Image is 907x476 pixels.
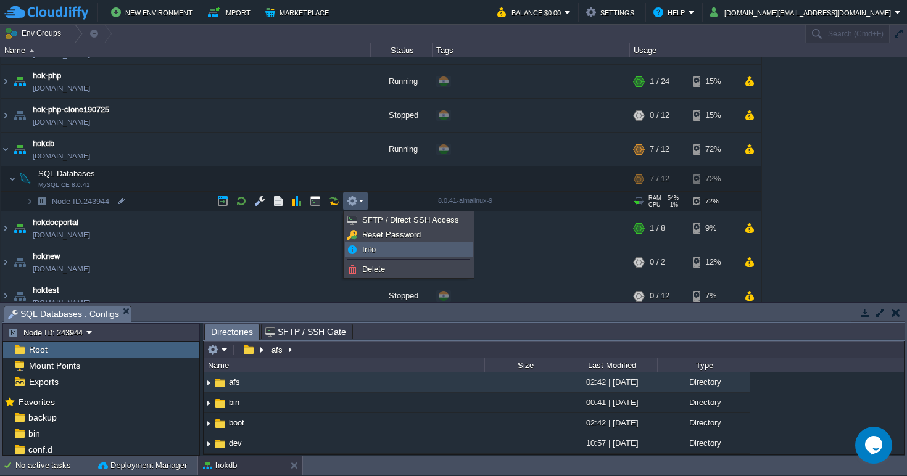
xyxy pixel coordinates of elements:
button: Settings [586,5,638,20]
span: Reset Password [362,230,421,239]
div: Usage [631,43,761,57]
img: AMDAwAAAACH5BAEAAAAALAAAAAABAAEAAAICRAEAOw== [9,166,16,191]
div: 7 / 12 [650,133,669,166]
div: Directory [657,372,750,392]
span: SFTP / SSH Gate [265,324,346,339]
div: 7% [693,279,733,313]
img: AMDAwAAAACH5BAEAAAAALAAAAAABAAEAAAICRAEAOw== [1,245,10,279]
div: 15% [693,99,733,132]
button: hokdb [203,459,237,472]
img: AMDAwAAAACH5BAEAAAAALAAAAAABAAEAAAICRAEAOw== [204,434,213,453]
div: 0 / 2 [650,245,665,279]
div: Stopped [371,99,433,132]
a: Root [27,344,49,355]
a: hokdb [33,137,54,150]
a: Favorites [16,397,57,407]
img: AMDAwAAAACH5BAEAAAAALAAAAAABAAEAAAICRAEAOw== [1,133,10,166]
button: Balance $0.00 [497,5,565,20]
div: 0 / 12 [650,279,669,313]
div: 15% [693,65,733,98]
button: Marketplace [265,5,333,20]
button: Node ID: 243944 [8,327,86,338]
div: Directory [657,413,750,432]
div: 02:42 | [DATE] [565,413,657,432]
button: [DOMAIN_NAME][EMAIL_ADDRESS][DOMAIN_NAME] [710,5,895,20]
span: hok-php [33,70,61,82]
img: AMDAwAAAACH5BAEAAAAALAAAAAABAAEAAAICRAEAOw== [204,414,213,433]
img: AMDAwAAAACH5BAEAAAAALAAAAAABAAEAAAICRAEAOw== [1,99,10,132]
span: Info [362,245,376,254]
span: SQL Databases [37,168,97,179]
div: No active tasks [15,456,93,475]
div: 12% [693,245,733,279]
div: 72% [693,192,733,211]
a: SFTP / Direct SSH Access [346,213,472,227]
a: dev [227,438,244,448]
img: AMDAwAAAACH5BAEAAAAALAAAAAABAAEAAAICRAEAOw== [213,417,227,430]
a: Delete [346,263,472,276]
span: RAM [648,195,661,201]
img: AMDAwAAAACH5BAEAAAAALAAAAAABAAEAAAICRAEAOw== [213,376,227,390]
a: [DOMAIN_NAME] [33,82,90,94]
a: [DOMAIN_NAME] [33,229,90,241]
div: 7 / 12 [650,166,669,191]
a: Info [346,243,472,256]
div: Running [371,133,433,166]
img: AMDAwAAAACH5BAEAAAAALAAAAAABAAEAAAICRAEAOw== [1,279,10,313]
div: Type [658,358,750,372]
input: Click to enter the path [204,341,904,358]
div: Running [371,65,433,98]
span: 1% [666,202,678,208]
div: Tags [433,43,629,57]
img: CloudJiffy [4,5,88,20]
span: conf.d [26,444,54,455]
img: AMDAwAAAACH5BAEAAAAALAAAAAABAAEAAAICRAEAOw== [204,373,213,392]
span: Mount Points [27,360,82,371]
span: SFTP / Direct SSH Access [362,215,459,224]
img: AMDAwAAAACH5BAEAAAAALAAAAAABAAEAAAICRAEAOw== [11,133,28,166]
img: AMDAwAAAACH5BAEAAAAALAAAAAABAAEAAAICRAEAOw== [1,65,10,98]
img: AMDAwAAAACH5BAEAAAAALAAAAAABAAEAAAICRAEAOw== [29,49,35,52]
span: Node ID: [52,197,83,206]
span: hoktest [33,284,59,297]
span: 54% [666,195,679,201]
span: Delete [362,265,385,274]
div: Directory [657,393,750,412]
img: AMDAwAAAACH5BAEAAAAALAAAAAABAAEAAAICRAEAOw== [204,393,213,412]
img: AMDAwAAAACH5BAEAAAAALAAAAAABAAEAAAICRAEAOw== [1,211,10,245]
img: AMDAwAAAACH5BAEAAAAALAAAAAABAAEAAAICRAEAOw== [11,279,28,313]
span: SQL Databases : Configs [8,306,119,322]
div: 00:41 | [DATE] [565,393,657,412]
span: [DOMAIN_NAME] [33,150,90,162]
button: Deployment Manager [98,459,187,472]
img: AMDAwAAAACH5BAEAAAAALAAAAAABAAEAAAICRAEAOw== [11,245,28,279]
button: afs [270,344,286,355]
img: AMDAwAAAACH5BAEAAAAALAAAAAABAAEAAAICRAEAOw== [11,65,28,98]
a: [DOMAIN_NAME] [33,297,90,309]
div: Last Modified [566,358,657,372]
div: Directory [657,433,750,453]
a: SQL DatabasesMySQL CE 8.0.41 [37,169,97,178]
span: CPU [648,202,661,208]
div: 10:57 | [DATE] [565,433,657,453]
div: Name [1,43,370,57]
a: hoknew [33,250,60,263]
a: Node ID:243944 [51,196,111,207]
a: hok-php-clone190725 [33,104,109,116]
span: 243944 [51,196,111,207]
a: Exports [27,376,60,387]
button: Env Groups [4,25,65,42]
div: Stopped [371,279,433,313]
img: AMDAwAAAACH5BAEAAAAALAAAAAABAAEAAAICRAEAOw== [33,192,51,211]
span: Directories [211,324,253,340]
a: afs [227,377,242,387]
span: Favorites [16,396,57,408]
div: 02:42 | [DATE] [565,372,657,392]
img: AMDAwAAAACH5BAEAAAAALAAAAAABAAEAAAICRAEAOw== [11,211,28,245]
div: 72% [693,166,733,191]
